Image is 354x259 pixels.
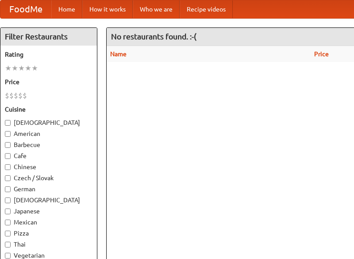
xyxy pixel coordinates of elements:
label: Japanese [5,207,92,216]
input: Mexican [5,220,11,225]
input: Cafe [5,153,11,159]
label: Mexican [5,218,92,227]
h4: Filter Restaurants [0,28,97,46]
a: How it works [82,0,133,18]
input: Chinese [5,164,11,170]
input: Pizza [5,231,11,236]
label: German [5,185,92,193]
li: ★ [5,63,12,73]
input: Japanese [5,209,11,214]
a: Home [51,0,82,18]
a: Who we are [133,0,180,18]
h5: Price [5,77,92,86]
li: ★ [31,63,38,73]
label: [DEMOGRAPHIC_DATA] [5,118,92,127]
input: [DEMOGRAPHIC_DATA] [5,120,11,126]
a: Price [314,50,329,58]
input: Vegetarian [5,253,11,259]
li: $ [5,91,9,101]
a: FoodMe [0,0,51,18]
label: Barbecue [5,140,92,149]
h5: Rating [5,50,92,59]
label: Czech / Slovak [5,174,92,182]
label: Chinese [5,162,92,171]
label: Cafe [5,151,92,160]
a: Recipe videos [180,0,233,18]
li: ★ [18,63,25,73]
label: Pizza [5,229,92,238]
li: $ [9,91,14,101]
li: $ [14,91,18,101]
input: Thai [5,242,11,247]
input: [DEMOGRAPHIC_DATA] [5,197,11,203]
ng-pluralize: No restaurants found. :-( [111,32,196,41]
li: ★ [25,63,31,73]
li: $ [18,91,23,101]
li: ★ [12,63,18,73]
input: American [5,131,11,137]
h5: Cuisine [5,105,92,114]
input: German [5,186,11,192]
label: American [5,129,92,138]
label: Thai [5,240,92,249]
input: Czech / Slovak [5,175,11,181]
label: [DEMOGRAPHIC_DATA] [5,196,92,205]
input: Barbecue [5,142,11,148]
a: Name [110,50,127,58]
li: $ [23,91,27,101]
